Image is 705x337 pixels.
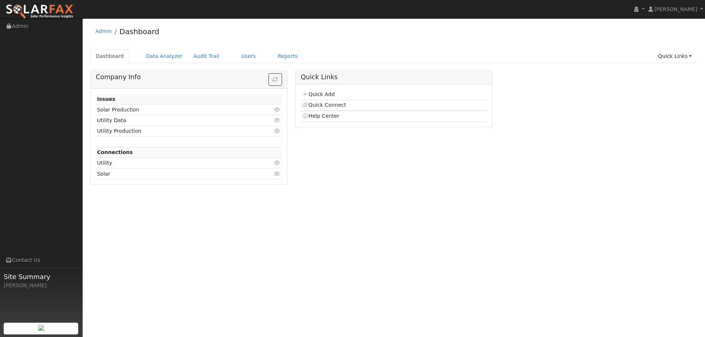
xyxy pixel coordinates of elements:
td: Utility Data [96,115,252,126]
span: [PERSON_NAME] [654,6,697,12]
strong: Issues [97,96,115,102]
a: Help Center [302,113,339,119]
img: SolarFax [6,4,75,19]
a: Reports [272,50,303,63]
a: Admin [95,28,112,34]
a: Quick Add [302,91,335,97]
strong: Connections [97,149,133,155]
div: [PERSON_NAME] [4,282,79,289]
span: Site Summary [4,272,79,282]
a: Quick Links [652,50,697,63]
td: Solar [96,169,252,179]
a: Dashboard [119,27,159,36]
h5: Quick Links [301,73,487,81]
a: Quick Connect [302,102,346,108]
i: Click to view [274,118,281,123]
a: Users [236,50,261,63]
i: Click to view [274,128,281,133]
a: Audit Trail [188,50,225,63]
h5: Company Info [96,73,282,81]
a: Dashboard [90,50,130,63]
td: Utility Production [96,126,252,136]
i: Click to view [274,171,281,176]
i: Click to view [274,160,281,165]
i: Click to view [274,107,281,112]
td: Utility [96,158,252,168]
td: Solar Production [96,105,252,115]
a: Data Analyzer [140,50,188,63]
img: retrieve [38,325,44,331]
